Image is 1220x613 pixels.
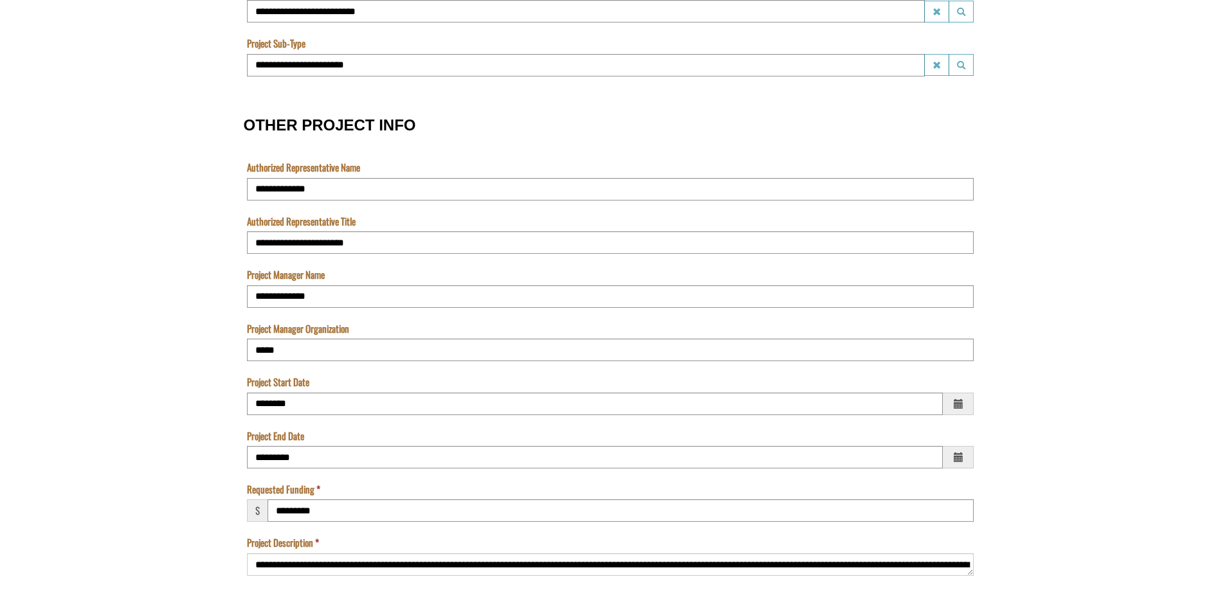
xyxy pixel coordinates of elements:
[247,429,304,443] label: Project End Date
[247,483,320,496] label: Requested Funding
[924,54,949,76] button: Project Sub-Type Clear lookup field
[943,393,974,415] span: Choose a date
[247,322,349,335] label: Project Manager Organization
[949,54,974,76] button: Project Sub-Type Launch lookup modal
[247,37,305,50] label: Project Sub-Type
[247,536,319,549] label: Project Description
[247,54,925,76] input: Project Sub-Type
[924,1,949,22] button: Project Type Clear lookup field
[244,103,977,591] fieldset: OTHER PROJECT INFO
[949,1,974,22] button: Project Type Launch lookup modal
[247,215,356,228] label: Authorized Representative Title
[247,553,974,576] textarea: Project Description
[247,499,268,522] span: $
[244,117,977,134] h3: OTHER PROJECT INFO
[247,375,309,389] label: Project Start Date
[247,268,325,281] label: Project Manager Name
[943,446,974,468] span: Choose a date
[247,161,360,174] label: Authorized Representative Name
